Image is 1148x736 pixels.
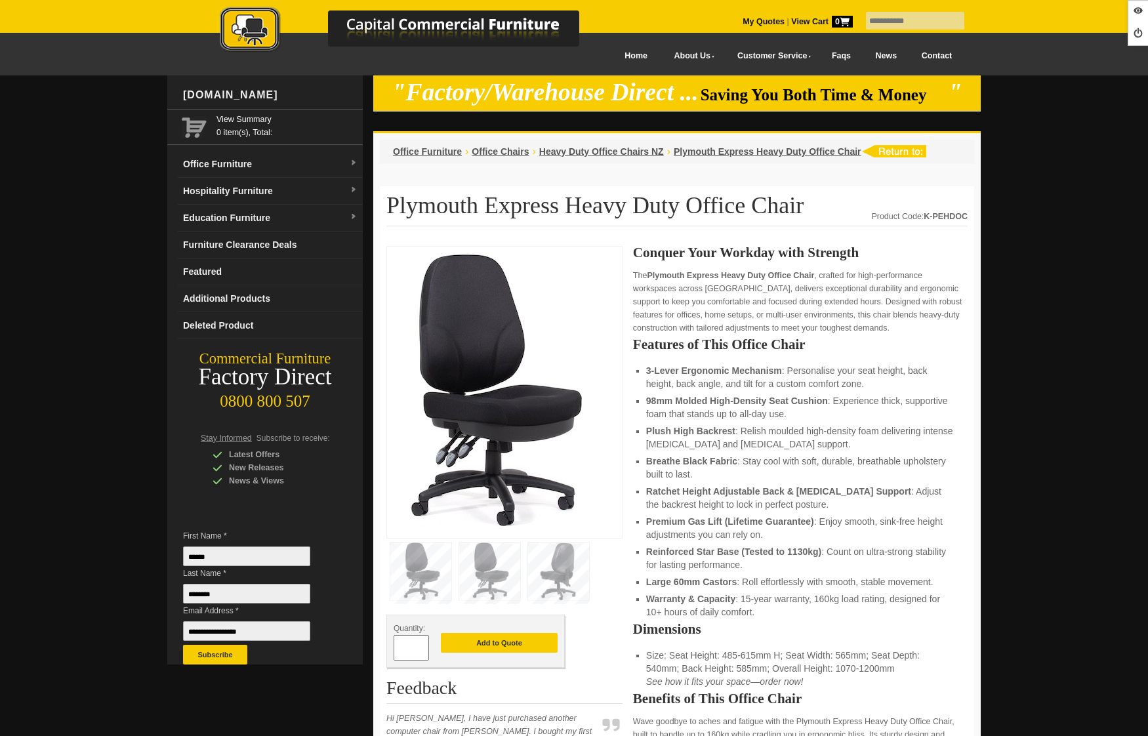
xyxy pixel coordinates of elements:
[646,577,737,587] strong: Large 60mm Castors
[167,368,363,386] div: Factory Direct
[863,41,909,71] a: News
[832,16,853,28] span: 0
[213,474,337,487] div: News & Views
[386,678,623,704] h2: Feedback
[701,86,947,104] span: Saving You Both Time & Money
[949,79,962,106] em: "
[646,394,954,420] li: : Experience thick, supportive foam that stands up to all-day use.
[393,146,462,157] a: Office Furniture
[633,269,968,335] p: The , crafted for high-performance workspaces across [GEOGRAPHIC_DATA], delivers exceptional dura...
[350,213,358,221] img: dropdown
[646,456,737,466] strong: Breathe Black Fabric
[791,17,853,26] strong: View Cart
[183,529,330,542] span: First Name *
[633,623,968,636] h2: Dimensions
[178,178,363,205] a: Hospitality Furnituredropdown
[871,210,968,223] div: Product Code:
[167,386,363,411] div: 0800 800 507
[646,676,804,687] em: See how it fits your space—order now!
[386,193,968,226] h1: Plymouth Express Heavy Duty Office Chair
[539,146,664,157] a: Heavy Duty Office Chairs NZ
[394,624,425,633] span: Quantity:
[646,364,954,390] li: : Personalise your seat height, back height, back angle, and tilt for a custom comfort zone.
[646,424,954,451] li: : Relish moulded high-density foam delivering intense [MEDICAL_DATA] and [MEDICAL_DATA] support.
[178,232,363,258] a: Furniture Clearance Deals
[646,594,735,604] strong: Warranty & Capacity
[646,545,954,571] li: : Count on ultra-strong stability for lasting performance.
[201,434,252,443] span: Stay Informed
[213,461,337,474] div: New Releases
[465,145,468,158] li: ›
[646,396,828,406] strong: 98mm Molded High-Density Seat Cushion
[646,426,735,436] strong: Plush High Backrest
[633,246,968,259] h2: Conquer Your Workday with Strength
[646,486,911,497] strong: Ratchet Height Adjustable Back & [MEDICAL_DATA] Support
[472,146,529,157] a: Office Chairs
[633,692,968,705] h2: Benefits of This Office Chair
[743,17,785,26] a: My Quotes
[184,7,643,54] img: Capital Commercial Furniture Logo
[350,159,358,167] img: dropdown
[633,338,968,351] h2: Features of This Office Chair
[178,151,363,178] a: Office Furnituredropdown
[646,649,954,688] li: Size: Seat Height: 485-615mm H; Seat Width: 565mm; Seat Depth: 540mm; Back Height: 585mm; Overall...
[392,79,699,106] em: "Factory/Warehouse Direct ...
[646,485,954,511] li: : Adjust the backrest height to lock in perfect posture.
[183,604,330,617] span: Email Address *
[660,41,723,71] a: About Us
[646,365,782,376] strong: 3-Lever Ergonomic Mechanism
[183,621,310,641] input: Email Address *
[646,455,954,481] li: : Stay cool with soft, durable, breathable upholstery built to last.
[723,41,819,71] a: Customer Service
[178,75,363,115] div: [DOMAIN_NAME]
[216,113,358,126] a: View Summary
[532,145,535,158] li: ›
[789,17,853,26] a: View Cart0
[647,271,814,280] strong: Plymouth Express Heavy Duty Office Chair
[819,41,863,71] a: Faqs
[394,253,590,527] img: Plymouth Express Heavy Duty Office Chair with 3-lever ergonomic adjustments, high-density cushion...
[178,312,363,339] a: Deleted Product
[861,145,926,157] img: return to
[178,258,363,285] a: Featured
[183,584,310,603] input: Last Name *
[183,645,247,664] button: Subscribe
[178,285,363,312] a: Additional Products
[909,41,964,71] a: Contact
[441,633,558,653] button: Add to Quote
[167,350,363,368] div: Commercial Furniture
[178,205,363,232] a: Education Furnituredropdown
[646,575,954,588] li: : Roll effortlessly with smooth, stable movement.
[183,546,310,566] input: First Name *
[646,592,954,619] li: : 15-year warranty, 160kg load rating, designed for 10+ hours of daily comfort.
[646,516,814,527] strong: Premium Gas Lift (Lifetime Guarantee)
[350,186,358,194] img: dropdown
[674,146,861,157] a: Plymouth Express Heavy Duty Office Chair
[184,7,643,58] a: Capital Commercial Furniture Logo
[646,515,954,541] li: : Enjoy smooth, sink-free height adjustments you can rely on.
[924,212,968,221] strong: K-PEHDOC
[256,434,330,443] span: Subscribe to receive:
[213,448,337,461] div: Latest Offers
[216,113,358,137] span: 0 item(s), Total:
[183,567,330,580] span: Last Name *
[646,546,821,557] strong: Reinforced Star Base (Tested to 1130kg)
[667,145,670,158] li: ›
